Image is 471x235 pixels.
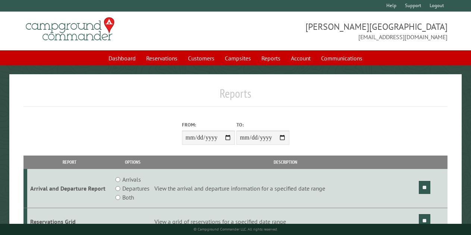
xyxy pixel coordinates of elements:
h1: Reports [23,86,448,107]
span: [PERSON_NAME][GEOGRAPHIC_DATA] [EMAIL_ADDRESS][DOMAIN_NAME] [236,21,448,41]
label: Both [122,193,134,202]
label: Departures [122,184,150,193]
th: Report [27,156,112,169]
a: Reports [257,51,285,65]
th: Description [153,156,418,169]
a: Campsites [220,51,255,65]
a: Reservations [142,51,182,65]
label: To: [236,121,289,128]
a: Account [286,51,315,65]
a: Communications [317,51,367,65]
label: From: [182,121,235,128]
small: © Campground Commander LLC. All rights reserved. [194,227,278,232]
td: View the arrival and departure information for a specified date range [153,169,418,208]
img: Campground Commander [23,15,117,44]
a: Dashboard [104,51,140,65]
td: Arrival and Departure Report [27,169,112,208]
th: Options [112,156,153,169]
a: Customers [183,51,219,65]
label: Arrivals [122,175,141,184]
